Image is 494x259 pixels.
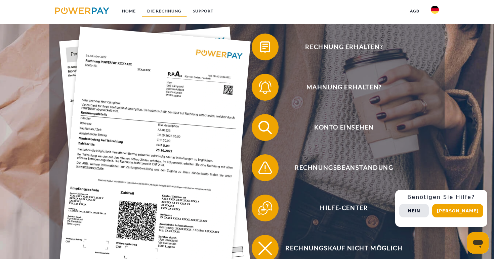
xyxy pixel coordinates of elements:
[55,7,109,14] img: logo-powerpay.svg
[262,114,426,141] span: Konto einsehen
[399,204,429,217] button: Nein
[257,200,274,216] img: qb_help.svg
[262,74,426,101] span: Mahnung erhalten?
[399,194,483,201] h3: Benötigen Sie Hilfe?
[141,5,187,17] a: DIE RECHNUNG
[116,5,141,17] a: Home
[257,79,274,96] img: qb_bell.svg
[262,195,426,221] span: Hilfe-Center
[395,190,487,227] div: Schnellhilfe
[252,114,426,141] button: Konto einsehen
[187,5,219,17] a: SUPPORT
[467,232,489,254] iframe: Schaltfläche zum Öffnen des Messaging-Fensters
[252,74,426,101] button: Mahnung erhalten?
[431,6,439,14] img: de
[257,39,274,55] img: qb_bill.svg
[257,240,274,257] img: qb_close.svg
[262,34,426,60] span: Rechnung erhalten?
[257,119,274,136] img: qb_search.svg
[432,204,483,217] button: [PERSON_NAME]
[257,159,274,176] img: qb_warning.svg
[404,5,425,17] a: agb
[252,34,426,60] button: Rechnung erhalten?
[252,195,426,221] button: Hilfe-Center
[252,154,426,181] button: Rechnungsbeanstandung
[262,154,426,181] span: Rechnungsbeanstandung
